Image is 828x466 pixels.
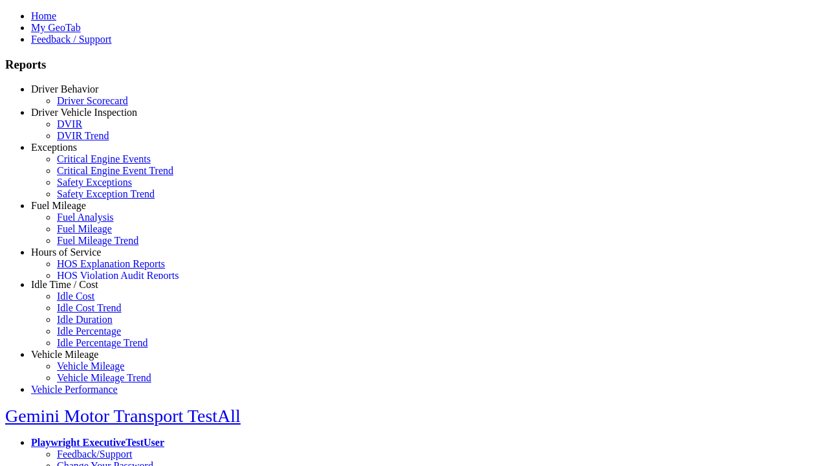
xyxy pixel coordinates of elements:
a: Idle Cost Trend [57,302,122,313]
a: Fuel Analysis [57,212,114,223]
a: Safety Exceptions [57,177,132,188]
a: Idle Cost [57,291,94,302]
h3: Reports [5,58,823,72]
a: Vehicle Mileage [57,361,124,372]
a: Exceptions [31,142,77,153]
a: Playwright ExecutiveTestUser [31,437,164,448]
a: Home [31,10,56,21]
a: Vehicle Mileage Trend [57,372,151,383]
a: Idle Percentage [57,326,121,337]
a: Fuel Mileage Trend [57,235,138,246]
a: Vehicle Performance [31,384,118,395]
a: Critical Engine Event Trend [57,165,173,176]
a: Feedback / Support [31,34,111,45]
a: Critical Engine Events [57,153,151,164]
a: Driver Vehicle Inspection [31,107,137,118]
a: Idle Duration [57,314,113,325]
a: Feedback/Support [57,449,132,460]
a: Hours of Service [31,247,101,258]
a: Gemini Motor Transport TestAll [5,406,241,426]
a: Safety Exception Trend [57,188,155,199]
a: HOS Violation Audit Reports [57,270,179,281]
a: Idle Time / Cost [31,279,98,290]
a: Driver Scorecard [57,95,128,106]
a: Driver Behavior [31,83,98,94]
a: Idle Percentage Trend [57,337,147,348]
a: HOS Explanation Reports [57,258,165,269]
a: Vehicle Mileage [31,349,98,360]
a: DVIR [57,118,82,129]
a: My GeoTab [31,22,81,33]
a: Fuel Mileage [31,200,86,211]
a: Fuel Mileage [57,223,112,234]
a: DVIR Trend [57,130,109,141]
